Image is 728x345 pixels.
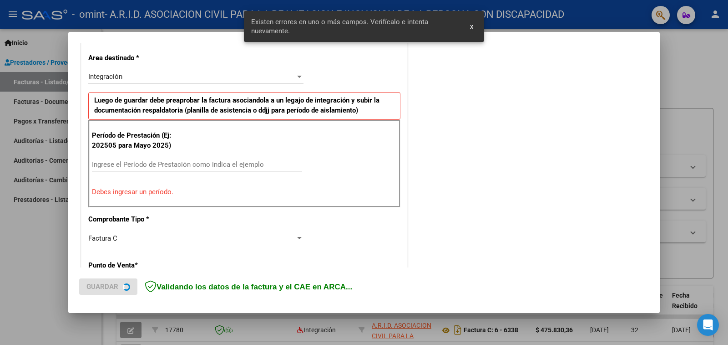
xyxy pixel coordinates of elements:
[88,72,122,81] span: Integración
[251,17,459,36] span: Existen errores en uno o más campos. Verifícalo e intenta nuevamente.
[88,53,182,63] p: Area destinado *
[88,234,117,242] span: Factura C
[92,130,183,151] p: Período de Prestación (Ej: 202505 para Mayo 2025)
[88,260,182,271] p: Punto de Venta
[463,18,480,35] button: x
[94,96,379,115] strong: Luego de guardar debe preaprobar la factura asociandola a un legajo de integración y subir la doc...
[470,22,473,31] span: x
[79,278,137,295] button: Guardar
[86,283,118,291] span: Guardar
[697,314,719,336] div: Open Intercom Messenger
[92,187,397,197] p: Debes ingresar un período.
[145,283,352,291] span: Validando los datos de la factura y el CAE en ARCA...
[88,214,182,225] p: Comprobante Tipo *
